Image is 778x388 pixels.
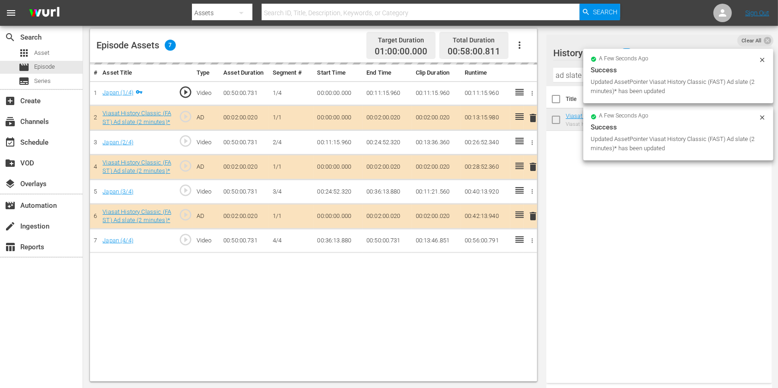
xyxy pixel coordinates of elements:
[269,204,314,229] td: 1/1
[269,229,314,253] td: 4/4
[193,204,220,229] td: AD
[102,208,171,224] a: Viasat History Classic (FAST) Ad slate (2 minutes)*
[102,139,133,146] a: Japan (2/4)
[461,180,510,204] td: 00:40:13.920
[165,40,176,51] span: 7
[179,134,192,148] span: play_circle_outline
[90,65,99,82] th: #
[193,229,220,253] td: Video
[5,95,16,106] span: Create
[314,81,363,106] td: 00:00:00.000
[96,40,176,51] div: Episode Assets
[220,106,269,130] td: 00:02:00.020
[593,4,617,20] span: Search
[90,204,99,229] td: 6
[591,77,756,96] div: Updated AssetPointer Viasat History Classic (FAST) Ad slate (2 minutes)* has been updated
[269,65,314,82] th: Segment #
[314,180,363,204] td: 00:24:52.320
[5,200,16,211] span: Automation
[566,121,623,127] div: Viasat History Classic (FAST) Ad slate (2 minutes)*
[553,40,756,66] div: History Promos
[18,76,30,87] span: Series
[363,130,412,155] td: 00:24:52.320
[18,47,30,59] span: Asset
[22,2,66,24] img: ans4CAIJ8jUAAAAAAAAAAAAAAAAAAAAAAAAgQb4GAAAAAAAAAAAAAAAAAAAAAAAAJMjXAAAAAAAAAAAAAAAAAAAAAAAAgAT5G...
[193,180,220,204] td: Video
[5,241,16,253] span: Reports
[102,110,171,125] a: Viasat History Classic (FAST) Ad slate (2 minutes)*
[5,178,16,189] span: Overlays
[591,65,766,76] div: Success
[99,65,175,82] th: Asset Title
[461,106,510,130] td: 00:13:15.980
[5,137,16,148] span: Schedule
[220,180,269,204] td: 00:50:00.731
[220,204,269,229] td: 00:02:00.020
[102,237,133,244] a: Japan (4/4)
[412,81,461,106] td: 00:11:15.960
[314,130,363,155] td: 00:11:15.960
[220,81,269,106] td: 00:50:00.731
[580,4,620,20] button: Search
[90,81,99,106] td: 1
[34,48,49,58] span: Asset
[363,180,412,204] td: 00:36:13.880
[745,9,769,17] a: Sign Out
[179,183,192,197] span: play_circle_outline
[6,7,17,18] span: menu
[269,130,314,155] td: 2/4
[412,180,461,204] td: 00:11:21.560
[314,154,363,179] td: 00:00:00.000
[461,81,510,106] td: 00:11:15.960
[90,229,99,253] td: 7
[269,154,314,179] td: 1/1
[5,32,16,43] span: Search
[34,76,51,86] span: Series
[412,130,461,155] td: 00:13:36.360
[269,180,314,204] td: 3/4
[412,154,461,179] td: 00:02:00.020
[461,130,510,155] td: 00:26:52.340
[102,159,171,175] a: Viasat History Classic (FAST) Ad slate (2 minutes)*
[18,62,30,73] span: Episode
[566,86,625,112] th: Title
[220,154,269,179] td: 00:02:00.020
[193,106,220,130] td: AD
[461,229,510,253] td: 00:56:00.791
[102,89,133,96] a: Japan (1/4)
[599,112,649,120] span: a few seconds ago
[566,112,623,133] a: Viasat History Classic (FAST) Ad slate (2 minutes)*
[448,46,500,57] span: 00:58:00.811
[193,81,220,106] td: Video
[220,229,269,253] td: 00:50:00.731
[193,65,220,82] th: Type
[5,116,16,127] span: Channels
[448,34,500,47] div: Total Duration
[461,204,510,229] td: 00:42:13.940
[461,65,510,82] th: Runtime
[363,65,412,82] th: End Time
[591,135,756,153] div: Updated AssetPointer Viasat History Classic (FAST) Ad slate (2 minutes)* has been updated
[363,204,412,229] td: 00:02:00.020
[179,110,192,123] span: play_circle_outline
[5,158,16,169] span: VOD
[412,204,461,229] td: 00:02:00.020
[412,106,461,130] td: 00:02:00.020
[363,154,412,179] td: 00:02:00.020
[363,81,412,106] td: 00:11:15.960
[599,55,649,63] span: a few seconds ago
[314,229,363,253] td: 00:36:13.880
[375,47,427,57] span: 01:00:00.000
[737,35,766,47] span: Clear All
[220,130,269,155] td: 00:50:00.731
[363,106,412,130] td: 00:02:00.020
[363,229,412,253] td: 00:50:00.731
[34,62,55,71] span: Episode
[90,130,99,155] td: 3
[412,229,461,253] td: 00:13:46.851
[179,159,192,173] span: play_circle_outline
[314,65,363,82] th: Start Time
[412,65,461,82] th: Clip Duration
[375,34,427,47] div: Target Duration
[90,180,99,204] td: 5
